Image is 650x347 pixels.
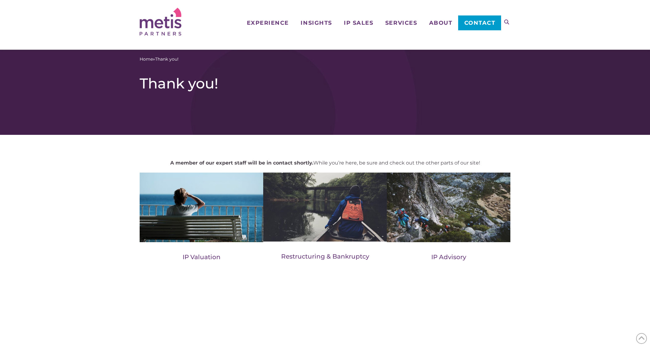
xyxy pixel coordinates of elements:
[431,253,466,261] a: IP Advisory
[155,56,179,62] span: Thank you!
[140,56,179,62] span: »
[140,160,510,166] p: While you’re here, be sure and check out the other parts of our site!
[247,20,289,26] span: Experience
[140,56,153,62] a: Home
[140,75,510,92] h1: Thank you!
[458,15,501,30] a: Contact
[344,20,373,26] span: IP Sales
[429,20,453,26] span: About
[183,253,221,261] a: IP Valuation
[385,20,417,26] span: Services
[140,8,181,36] img: Metis Partners
[170,160,313,166] strong: A member of our expert staff will be in contact shortly.
[301,20,332,26] span: Insights
[281,253,369,260] a: Restructuring & Bankruptcy
[464,20,496,26] span: Contact
[636,333,647,344] span: Back to Top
